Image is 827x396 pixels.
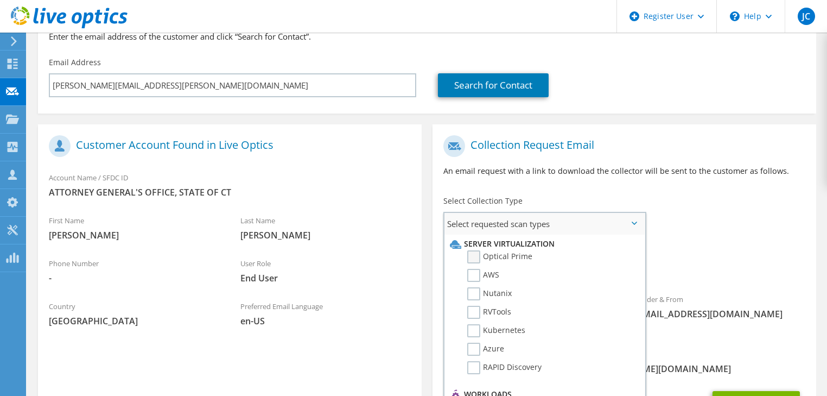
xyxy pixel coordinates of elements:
[49,30,805,42] h3: Enter the email address of the customer and click “Search for Contact”.
[230,252,421,290] div: User Role
[49,272,219,284] span: -
[230,209,421,247] div: Last Name
[443,196,523,206] label: Select Collection Type
[443,135,800,157] h1: Collection Request Email
[624,288,816,325] div: Sender & From
[240,229,410,241] span: [PERSON_NAME]
[38,252,230,290] div: Phone Number
[467,250,532,263] label: Optical Prime
[467,306,511,319] label: RVTools
[432,288,624,337] div: To
[467,287,512,300] label: Nutanix
[49,229,219,241] span: [PERSON_NAME]
[38,295,230,332] div: Country
[438,73,549,97] a: Search for Contact
[240,315,410,327] span: en-US
[49,57,101,68] label: Email Address
[240,272,410,284] span: End User
[443,165,805,177] p: An email request with a link to download the collector will be sent to the customer as follows.
[432,343,816,380] div: CC & Reply To
[798,8,815,25] span: JC
[635,308,805,320] span: [EMAIL_ADDRESS][DOMAIN_NAME]
[467,361,542,374] label: RAPID Discovery
[730,11,740,21] svg: \n
[467,324,525,337] label: Kubernetes
[444,213,645,235] span: Select requested scan types
[38,166,422,204] div: Account Name / SFDC ID
[49,186,411,198] span: ATTORNEY GENERAL'S OFFICE, STATE OF CT
[49,135,405,157] h1: Customer Account Found in Live Optics
[467,343,504,356] label: Azure
[447,237,639,250] li: Server Virtualization
[467,269,499,282] label: AWS
[38,209,230,247] div: First Name
[432,239,816,282] div: Requested Collections
[49,315,219,327] span: [GEOGRAPHIC_DATA]
[230,295,421,332] div: Preferred Email Language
